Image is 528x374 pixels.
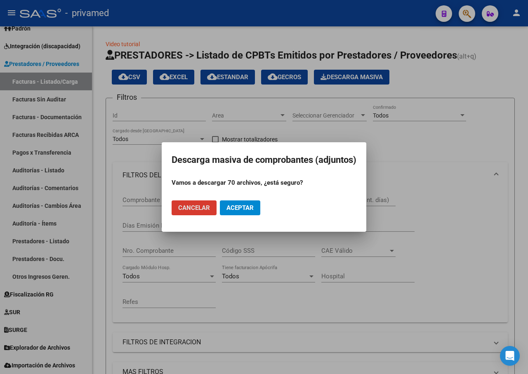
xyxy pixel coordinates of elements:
[226,204,254,212] span: Aceptar
[178,204,210,212] span: Cancelar
[500,346,520,366] div: Open Intercom Messenger
[220,200,260,215] button: Aceptar
[172,178,356,188] p: Vamos a descargar 70 archivos, ¿está seguro?
[172,152,356,168] h2: Descarga masiva de comprobantes (adjuntos)
[172,200,217,215] button: Cancelar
